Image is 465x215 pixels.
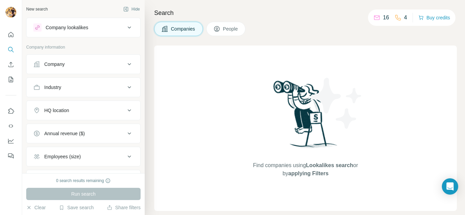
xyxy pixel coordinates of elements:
span: Find companies using or by [251,161,360,178]
img: Surfe Illustration - Stars [306,73,367,134]
button: Company lookalikes [27,19,140,36]
div: New search [26,6,48,12]
p: 16 [383,14,389,22]
div: Company lookalikes [46,24,88,31]
button: Save search [59,204,94,211]
span: Lookalikes search [306,162,353,168]
button: Dashboard [5,135,16,147]
p: Company information [26,44,141,50]
img: Surfe Illustration - Woman searching with binoculars [270,79,341,155]
button: Employees (size) [27,148,140,165]
button: Buy credits [418,13,450,22]
button: Share filters [107,204,141,211]
div: Industry [44,84,61,91]
span: People [223,25,239,32]
img: Avatar [5,7,16,18]
span: Companies [171,25,196,32]
button: Use Surfe API [5,120,16,132]
button: Search [5,43,16,56]
h4: Search [154,8,457,18]
button: Technologies [27,172,140,188]
div: HQ location [44,107,69,114]
span: applying Filters [288,171,328,176]
button: Clear [26,204,46,211]
div: Open Intercom Messenger [442,178,458,195]
button: Hide [118,4,145,14]
button: Enrich CSV [5,58,16,71]
button: Annual revenue ($) [27,125,140,142]
div: 0 search results remaining [56,178,111,184]
div: Annual revenue ($) [44,130,85,137]
button: Industry [27,79,140,95]
button: Use Surfe on LinkedIn [5,105,16,117]
button: My lists [5,73,16,86]
div: Employees (size) [44,153,81,160]
button: Feedback [5,150,16,162]
div: Company [44,61,65,68]
button: Company [27,56,140,72]
p: 4 [404,14,407,22]
button: Quick start [5,29,16,41]
button: HQ location [27,102,140,119]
